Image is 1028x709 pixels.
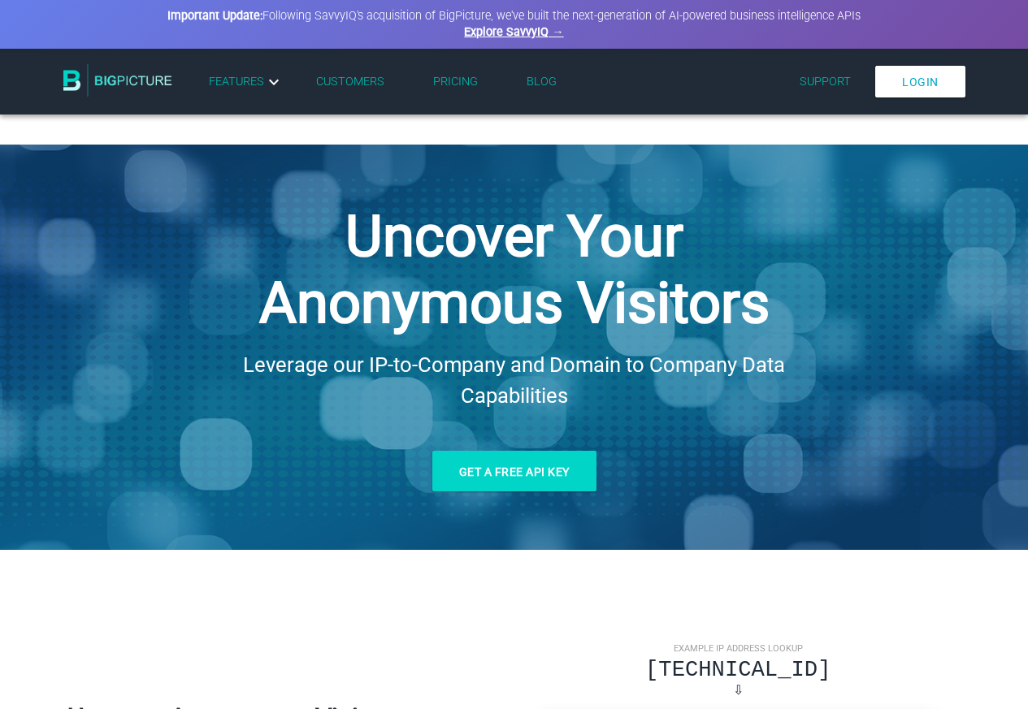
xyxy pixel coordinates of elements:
[210,203,819,336] h1: Uncover Your Anonymous Visitors
[209,72,284,92] a: Features
[543,641,935,657] div: Example IP Address Lookup
[63,64,172,97] img: BigPicture.io
[210,349,819,412] h2: Leverage our IP-to-Company and Domain to Company Data Capabilities
[543,657,935,682] div: [TECHNICAL_ID]
[432,451,596,491] a: Get a free API key
[875,66,965,97] a: Login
